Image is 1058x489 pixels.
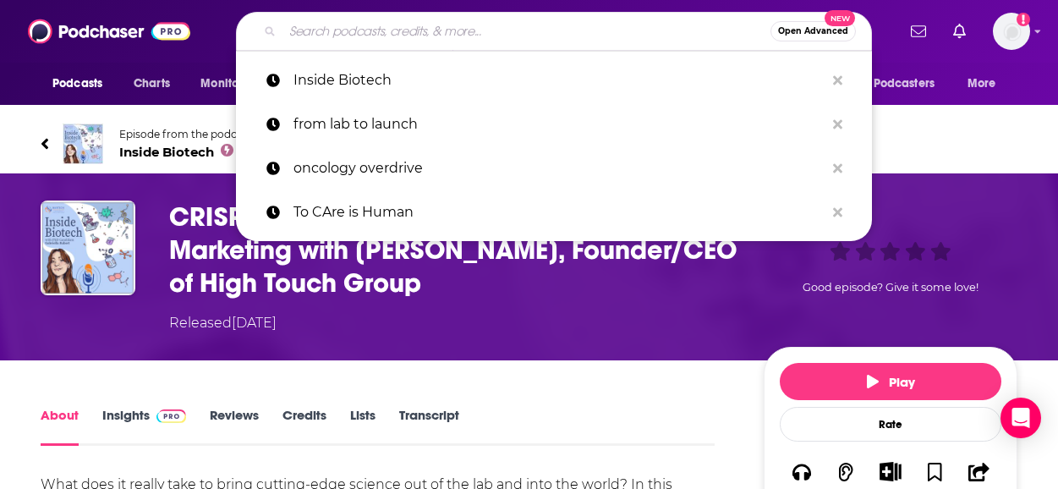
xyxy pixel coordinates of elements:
[134,72,170,96] span: Charts
[41,201,135,295] img: CRISPR Campaigns & Beyond: Science Marketing with Elizabeth Chabe, Founder/CEO of High Touch Group
[293,102,825,146] p: from lab to launch
[41,407,79,446] a: About
[1017,13,1030,26] svg: Add a profile image
[780,407,1001,442] div: Rate
[293,146,825,190] p: oncology overdrive
[236,12,872,51] div: Search podcasts, credits, & more...
[873,462,907,481] button: Show More Button
[200,72,260,96] span: Monitoring
[803,281,979,294] span: Good episode? Give it some love!
[236,58,872,102] a: Inside Biotech
[993,13,1030,50] button: Show profile menu
[210,407,259,446] a: Reviews
[842,68,959,100] button: open menu
[63,124,103,164] img: Inside Biotech
[993,13,1030,50] img: User Profile
[169,201,737,299] h1: CRISPR Campaigns & Beyond: Science Marketing with Elizabeth Chabe, Founder/CEO of High Touch Group
[169,313,277,333] div: Released [DATE]
[853,72,935,96] span: For Podcasters
[123,68,180,100] a: Charts
[867,374,915,390] span: Play
[119,128,252,140] span: Episode from the podcast
[780,363,1001,400] button: Play
[968,72,996,96] span: More
[41,124,1017,164] a: Inside BiotechEpisode from the podcastInside Biotech41
[1000,398,1041,438] div: Open Intercom Messenger
[293,58,825,102] p: Inside Biotech
[946,17,973,46] a: Show notifications dropdown
[956,68,1017,100] button: open menu
[399,407,459,446] a: Transcript
[236,190,872,234] a: To CAre is Human
[102,407,186,446] a: InsightsPodchaser Pro
[41,68,124,100] button: open menu
[282,18,770,45] input: Search podcasts, credits, & more...
[52,72,102,96] span: Podcasts
[28,15,190,47] img: Podchaser - Follow, Share and Rate Podcasts
[189,68,282,100] button: open menu
[778,27,848,36] span: Open Advanced
[282,407,326,446] a: Credits
[119,144,252,160] span: Inside Biotech
[825,10,855,26] span: New
[293,190,825,234] p: To CAre is Human
[904,17,933,46] a: Show notifications dropdown
[236,102,872,146] a: from lab to launch
[993,13,1030,50] span: Logged in as RussoPartners3
[770,21,856,41] button: Open AdvancedNew
[350,407,376,446] a: Lists
[156,409,186,423] img: Podchaser Pro
[236,146,872,190] a: oncology overdrive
